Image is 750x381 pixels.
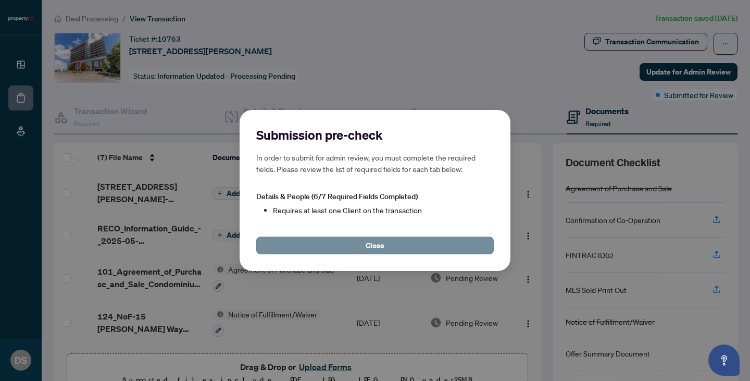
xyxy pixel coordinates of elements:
[256,152,494,175] h5: In order to submit for admin review, you must complete the required fields. Please review the lis...
[273,204,494,216] li: Requires at least one Client on the transaction
[256,237,494,254] button: Close
[256,127,494,143] h2: Submission pre-check
[708,345,740,376] button: Open asap
[256,192,418,201] span: Details & People (6/7 Required Fields Completed)
[366,237,384,254] span: Close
